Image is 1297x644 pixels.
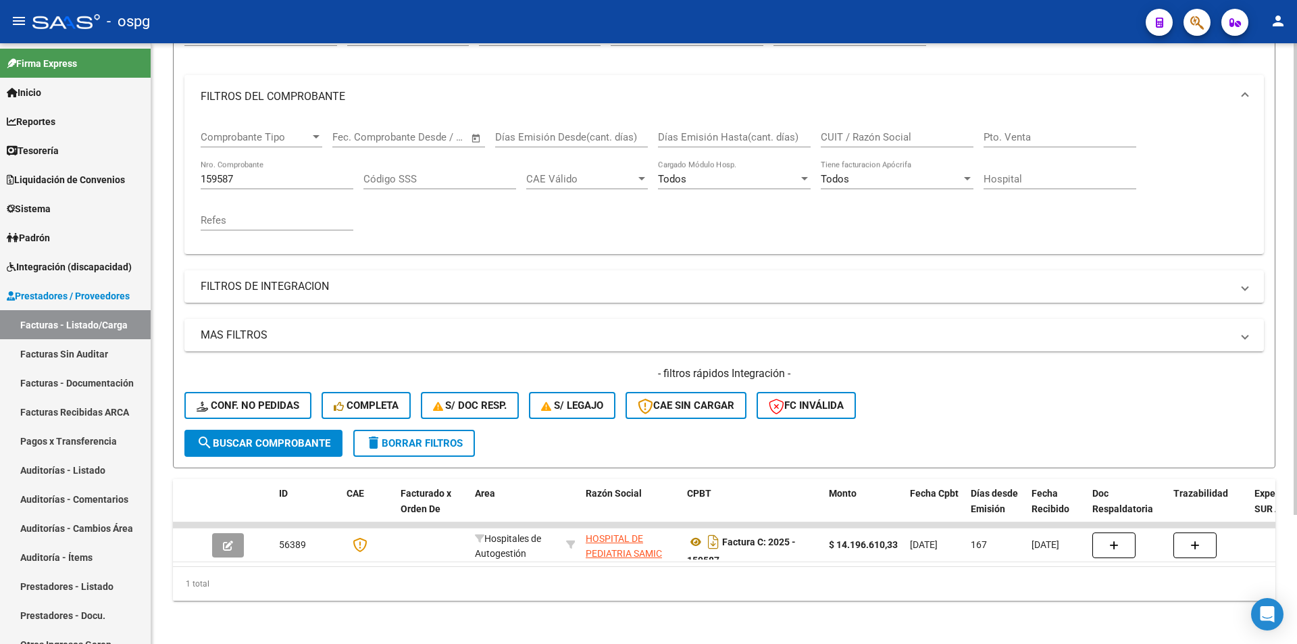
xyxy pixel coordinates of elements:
span: Fecha Cpbt [910,488,959,499]
span: Area [475,488,495,499]
button: S/ legajo [529,392,615,419]
span: Facturado x Orden De [401,488,451,514]
span: Liquidación de Convenios [7,172,125,187]
span: HOSPITAL DE PEDIATRIA SAMIC "PROFESOR [PERSON_NAME]" [586,533,662,590]
span: Monto [829,488,857,499]
button: Buscar Comprobante [184,430,342,457]
span: Sistema [7,201,51,216]
strong: Factura C: 2025 - 159587 [687,537,796,566]
span: Todos [658,173,686,185]
span: Comprobante Tipo [201,131,310,143]
datatable-header-cell: Días desde Emisión [965,479,1026,539]
mat-icon: delete [365,435,382,451]
button: Completa [322,392,411,419]
button: FC Inválida [757,392,856,419]
span: Inicio [7,85,41,100]
button: Open calendar [469,130,484,146]
datatable-header-cell: ID [274,479,341,539]
datatable-header-cell: Area [469,479,561,539]
span: Conf. no pedidas [197,399,299,412]
span: Integración (discapacidad) [7,259,132,274]
span: Buscar Comprobante [197,437,330,449]
datatable-header-cell: Trazabilidad [1168,479,1249,539]
span: [DATE] [1032,539,1059,550]
mat-panel-title: FILTROS DE INTEGRACION [201,279,1231,294]
span: Razón Social [586,488,642,499]
span: Firma Express [7,56,77,71]
div: 30615915544 [586,531,676,560]
div: FILTROS DEL COMPROBANTE [184,118,1264,254]
datatable-header-cell: Monto [823,479,905,539]
datatable-header-cell: Doc Respaldatoria [1087,479,1168,539]
span: S/ legajo [541,399,603,412]
datatable-header-cell: Facturado x Orden De [395,479,469,539]
input: Fecha inicio [332,131,387,143]
span: 56389 [279,539,306,550]
datatable-header-cell: Fecha Cpbt [905,479,965,539]
mat-icon: search [197,435,213,451]
span: Tesorería [7,143,59,158]
span: - ospg [107,7,150,36]
span: Padrón [7,230,50,245]
span: [DATE] [910,539,938,550]
span: CPBT [687,488,711,499]
span: CAE Válido [526,173,636,185]
button: S/ Doc Resp. [421,392,519,419]
span: Doc Respaldatoria [1092,488,1153,514]
button: CAE SIN CARGAR [626,392,746,419]
strong: $ 14.196.610,33 [829,539,898,550]
mat-panel-title: FILTROS DEL COMPROBANTE [201,89,1231,104]
mat-icon: person [1270,13,1286,29]
span: 167 [971,539,987,550]
datatable-header-cell: Fecha Recibido [1026,479,1087,539]
input: Fecha fin [399,131,465,143]
span: Borrar Filtros [365,437,463,449]
span: Todos [821,173,849,185]
mat-panel-title: MAS FILTROS [201,328,1231,343]
span: CAE SIN CARGAR [638,399,734,412]
span: Fecha Recibido [1032,488,1069,514]
span: FC Inválida [769,399,844,412]
button: Borrar Filtros [353,430,475,457]
datatable-header-cell: CPBT [682,479,823,539]
span: Trazabilidad [1173,488,1228,499]
span: Días desde Emisión [971,488,1018,514]
span: Completa [334,399,399,412]
mat-expansion-panel-header: FILTROS DE INTEGRACION [184,270,1264,303]
span: ID [279,488,288,499]
datatable-header-cell: CAE [341,479,395,539]
mat-expansion-panel-header: MAS FILTROS [184,319,1264,351]
div: Open Intercom Messenger [1251,598,1283,630]
div: 1 total [173,567,1275,601]
i: Descargar documento [705,531,722,553]
mat-icon: menu [11,13,27,29]
button: Conf. no pedidas [184,392,311,419]
span: CAE [347,488,364,499]
span: Hospitales de Autogestión [475,533,541,560]
datatable-header-cell: Razón Social [580,479,682,539]
h4: - filtros rápidos Integración - [184,366,1264,381]
span: Reportes [7,114,55,129]
span: S/ Doc Resp. [433,399,507,412]
mat-expansion-panel-header: FILTROS DEL COMPROBANTE [184,75,1264,118]
span: Prestadores / Proveedores [7,289,130,303]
